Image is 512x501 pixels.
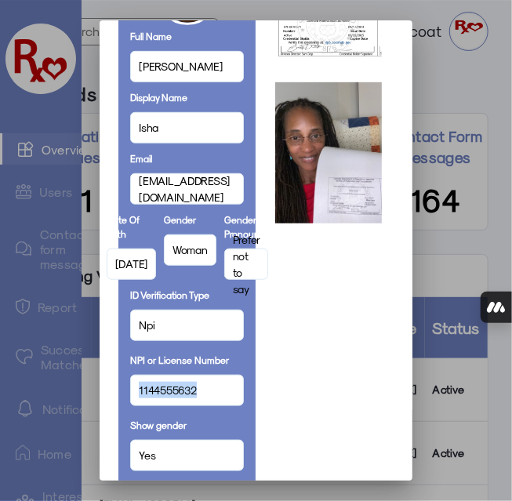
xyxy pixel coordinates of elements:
label: Full Name [130,29,172,43]
span: Npi [139,317,154,333]
span: 1144555632 [139,382,196,398]
label: Gender Pronoun [224,212,268,241]
span: [DATE] [115,256,147,272]
label: ID Verification Type [130,288,209,302]
label: Date Of Birth [107,212,156,241]
label: Gender [164,212,196,227]
label: Mobile Number [130,479,194,493]
label: NPI or License Number [130,353,229,367]
span: Prefer not to say [233,231,260,297]
label: Email [130,151,152,165]
span: Yes [139,447,155,463]
span: Woman [172,241,208,258]
label: Show gender [130,418,187,432]
span: Isha [139,119,158,136]
label: Display Name [130,90,187,104]
span: [EMAIL_ADDRESS][DOMAIN_NAME] [139,172,235,205]
span: [PERSON_NAME] [139,58,222,74]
